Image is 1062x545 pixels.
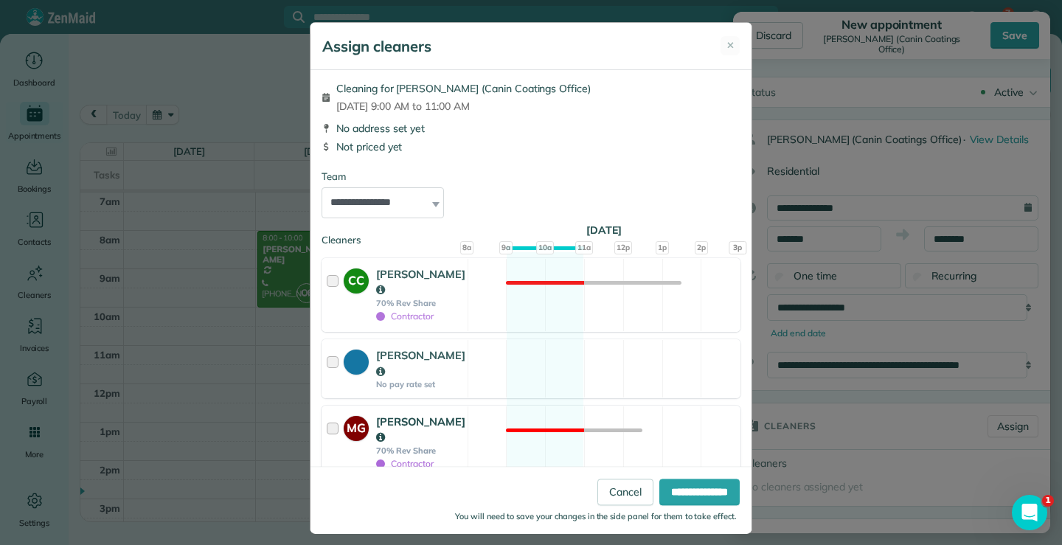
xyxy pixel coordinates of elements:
div: No address set yet [322,121,740,136]
div: Not priced yet [322,139,740,154]
strong: [PERSON_NAME] [376,414,465,445]
strong: 70% Rev Share [376,298,465,308]
strong: MG [344,416,369,437]
strong: 70% Rev Share [376,445,465,456]
span: [DATE] 9:00 AM to 11:00 AM [336,99,591,114]
strong: [PERSON_NAME] [376,267,465,297]
h5: Assign cleaners [322,36,431,57]
a: Cancel [597,479,653,506]
span: Contractor [376,310,434,322]
div: Team [322,170,740,184]
div: Cleaners [322,233,740,237]
span: Cleaning for [PERSON_NAME] (Canin Coatings Office) [336,81,591,96]
span: Contractor [376,458,434,469]
strong: No pay rate set [376,379,465,389]
iframe: Intercom live chat [1012,495,1047,530]
strong: [PERSON_NAME] [376,348,465,378]
span: 1 [1042,495,1054,507]
span: ✕ [726,38,735,53]
strong: CC [344,268,369,290]
small: You will need to save your changes in the side panel for them to take effect. [455,512,737,522]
